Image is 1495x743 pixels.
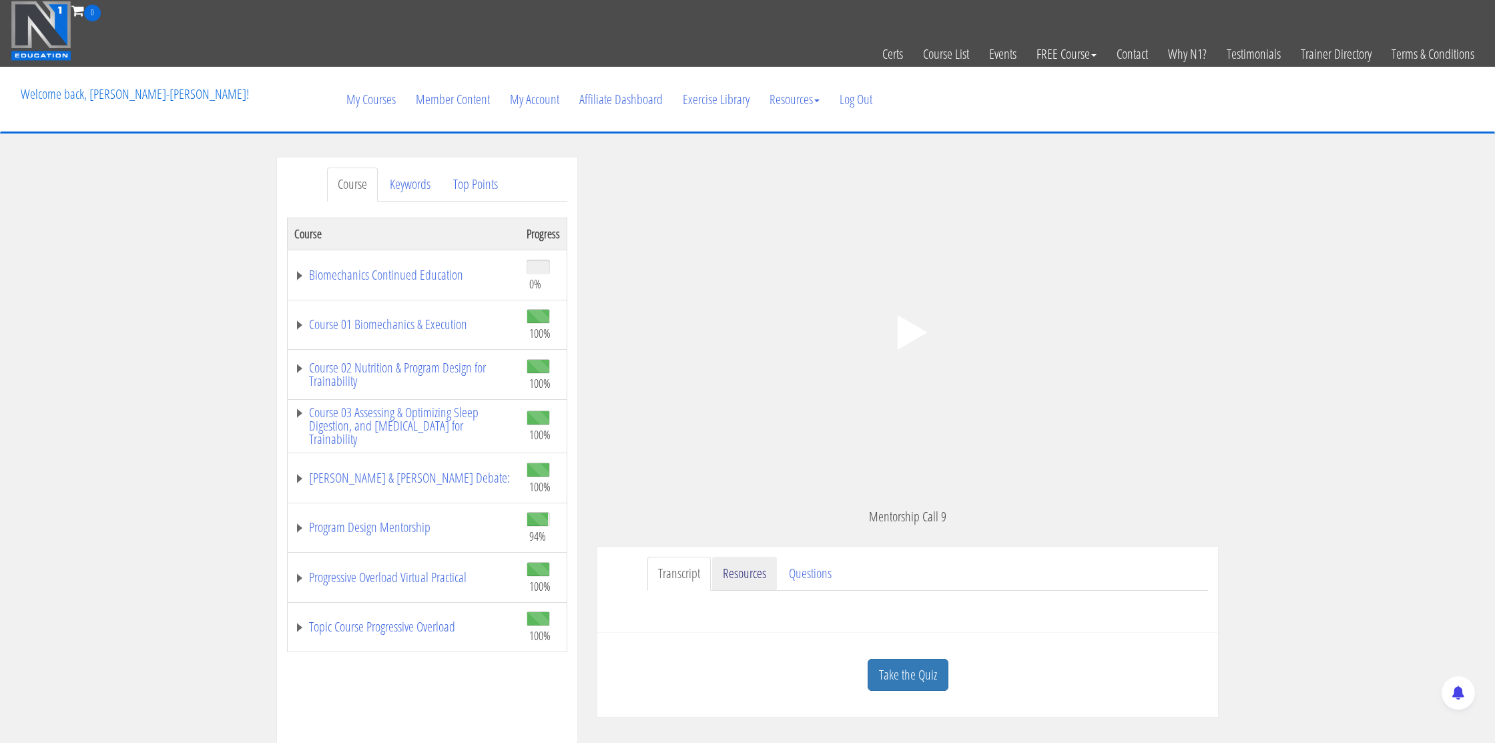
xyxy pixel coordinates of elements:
span: 100% [529,579,551,593]
a: Course List [913,21,979,87]
span: 100% [529,326,551,340]
a: Trainer Directory [1291,21,1382,87]
span: 100% [529,427,551,442]
a: Course [327,168,378,202]
a: [PERSON_NAME] & [PERSON_NAME] Debate: [294,471,513,485]
th: Course [288,218,521,250]
a: Contact [1107,21,1158,87]
span: 94% [529,529,546,543]
a: Certs [872,21,913,87]
p: Mentorship Call 9 [597,507,1218,527]
a: Log Out [830,67,882,132]
span: 100% [529,479,551,494]
span: 100% [529,628,551,643]
img: n1-education [11,1,71,61]
a: Testimonials [1217,21,1291,87]
a: FREE Course [1026,21,1107,87]
a: Course 02 Nutrition & Program Design for Trainability [294,361,513,388]
p: Welcome back, [PERSON_NAME]-[PERSON_NAME]! [11,67,259,121]
a: Terms & Conditions [1382,21,1484,87]
a: Take the Quiz [868,659,948,692]
a: Transcript [647,557,711,591]
a: Why N1? [1158,21,1217,87]
span: 0 [84,5,101,21]
a: My Courses [336,67,406,132]
a: Top Points [442,168,509,202]
a: Progressive Overload Virtual Practical [294,571,513,584]
a: Biomechanics Continued Education [294,268,513,282]
a: Questions [778,557,842,591]
a: My Account [500,67,569,132]
span: 100% [529,376,551,391]
a: Resources [712,557,777,591]
a: Events [979,21,1026,87]
a: Course 03 Assessing & Optimizing Sleep Digestion, and [MEDICAL_DATA] for Trainability [294,406,513,446]
a: Program Design Mentorship [294,521,513,534]
a: Topic Course Progressive Overload [294,620,513,634]
a: Keywords [379,168,441,202]
a: Resources [760,67,830,132]
a: Course 01 Biomechanics & Execution [294,318,513,331]
th: Progress [520,218,567,250]
a: Member Content [406,67,500,132]
a: Exercise Library [673,67,760,132]
span: 0% [529,276,541,291]
a: 0 [71,1,101,19]
a: Affiliate Dashboard [569,67,673,132]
